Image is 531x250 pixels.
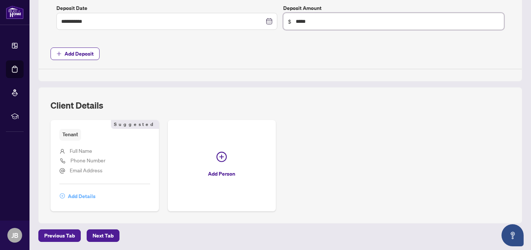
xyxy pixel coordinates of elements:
[56,4,277,12] label: Deposit Date
[60,193,65,198] span: plus-circle
[216,152,227,162] span: plus-circle
[11,230,18,240] span: JB
[70,157,105,163] span: Phone Number
[65,48,94,60] span: Add Deposit
[93,230,114,242] span: Next Tab
[59,190,96,203] button: Add Details
[51,99,103,111] h2: Client Details
[38,229,81,242] button: Previous Tab
[208,168,235,180] span: Add Person
[68,190,96,202] span: Add Details
[502,224,524,246] button: Open asap
[283,4,504,12] label: Deposit Amount
[6,6,24,19] img: logo
[168,120,276,211] button: Add Person
[44,230,75,242] span: Previous Tab
[288,17,291,25] span: $
[51,47,100,60] button: Add Deposit
[87,229,119,242] button: Next Tab
[59,129,81,140] span: Tenant
[70,167,103,173] span: Email Address
[56,51,62,56] span: plus
[111,120,159,129] span: Suggested
[70,147,92,154] span: Full Name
